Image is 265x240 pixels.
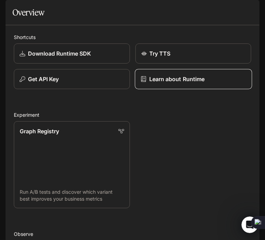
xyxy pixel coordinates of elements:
[150,49,171,58] p: Try TTS
[28,75,59,83] p: Get API Key
[12,6,45,19] h1: Overview
[14,44,130,64] a: Download Runtime SDK
[14,121,130,208] a: Graph RegistryRun A/B tests and discover which variant best improves your business metrics
[20,127,59,135] p: Graph Registry
[14,69,130,89] button: Get API Key
[28,49,91,58] p: Download Runtime SDK
[135,69,252,89] a: Learn about Runtime
[242,217,258,233] iframe: Intercom live chat
[135,44,252,64] a: Try TTS
[149,75,205,83] p: Learn about Runtime
[14,33,251,41] h2: Shortcuts
[14,230,251,238] h2: Observe
[20,189,124,202] p: Run A/B tests and discover which variant best improves your business metrics
[14,111,251,118] h2: Experiment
